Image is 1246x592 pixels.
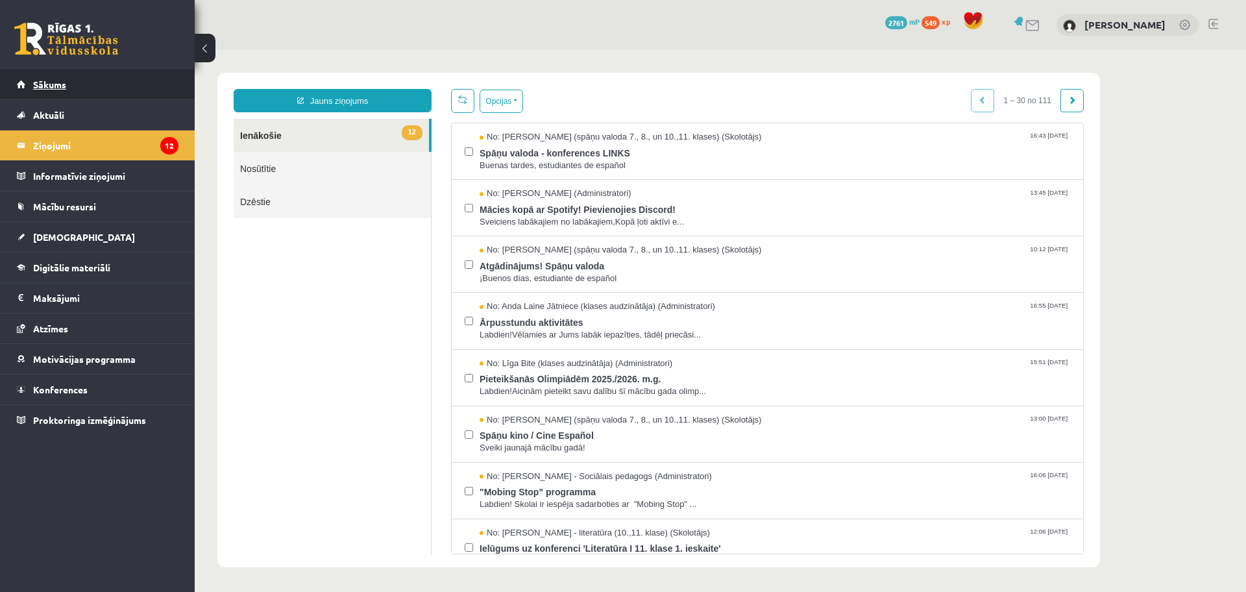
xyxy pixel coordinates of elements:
[833,81,875,91] span: 16:43 [DATE]
[942,16,950,27] span: xp
[285,263,875,279] span: Ārpusstundu aktivitātes
[33,353,136,365] span: Motivācijas programma
[33,323,68,334] span: Atzīmes
[285,336,875,348] span: Labdien!Aicinām pieteikt savu dalību šī mācību gada olimp...
[33,201,96,212] span: Mācību resursi
[17,130,178,160] a: Ziņojumi12
[285,364,875,404] a: No: [PERSON_NAME] (spāņu valoda 7., 8., un 10.,11. klases) (Skolotājs) 13:00 [DATE] Spāņu kino / ...
[33,384,88,395] span: Konferences
[285,166,875,179] span: Sveiciens labākajiem no labākajiem,Kopā ļoti aktīvi e...
[909,16,920,27] span: mP
[33,79,66,90] span: Sākums
[39,102,236,135] a: Nosūtītie
[833,477,875,487] span: 12:06 [DATE]
[285,223,875,235] span: ¡Buenos días, estudiante de español
[285,81,567,93] span: No: [PERSON_NAME] (spāņu valoda 7., 8., un 10.,11. klases) (Skolotājs)
[285,138,875,178] a: No: [PERSON_NAME] (Administratori) 13:45 [DATE] Mācies kopā ar Spotify! Pievienojies Discord! Sve...
[833,138,875,147] span: 13:45 [DATE]
[285,449,875,461] span: Labdien! Skolai ir iespēja sadarboties ar "Mobing Stop" ...
[833,251,875,260] span: 16:55 [DATE]
[833,194,875,204] span: 10:12 [DATE]
[33,262,110,273] span: Digitālie materiāli
[17,100,178,130] a: Aktuāli
[285,150,875,166] span: Mācies kopā ar Spotify! Pievienojies Discord!
[285,194,875,234] a: No: [PERSON_NAME] (spāņu valoda 7., 8., un 10.,11. klases) (Skolotājs) 10:12 [DATE] Atgādinājums!...
[285,421,875,461] a: No: [PERSON_NAME] - Sociālais pedagogs (Administratori) 16:06 [DATE] "Mobing Stop" programma Labd...
[33,109,64,121] span: Aktuāli
[33,414,146,426] span: Proktoringa izmēģinājums
[833,364,875,374] span: 13:00 [DATE]
[800,39,866,62] span: 1 – 30 no 111
[17,222,178,252] a: [DEMOGRAPHIC_DATA]
[17,344,178,374] a: Motivācijas programma
[833,308,875,317] span: 15:51 [DATE]
[39,69,234,102] a: 12Ienākošie
[160,137,178,154] i: 12
[285,489,875,505] span: Ielūgums uz konferenci 'Literatūra I 11. klase 1. ieskaite'
[33,283,178,313] legend: Maksājumi
[17,283,178,313] a: Maksājumi
[17,314,178,343] a: Atzīmes
[285,81,875,121] a: No: [PERSON_NAME] (spāņu valoda 7., 8., un 10.,11. klases) (Skolotājs) 16:43 [DATE] Spāņu valoda ...
[17,69,178,99] a: Sākums
[17,161,178,191] a: Informatīvie ziņojumi
[285,93,875,110] span: Spāņu valoda - konferences LINKS
[39,39,237,62] a: Jauns ziņojums
[285,206,875,223] span: Atgādinājums! Spāņu valoda
[285,251,875,291] a: No: Anda Laine Jātniece (klases audzinātāja) (Administratori) 16:55 [DATE] Ārpusstundu aktivitāte...
[285,364,567,376] span: No: [PERSON_NAME] (spāņu valoda 7., 8., un 10.,11. klases) (Skolotājs)
[885,16,920,27] a: 2761 mP
[285,308,478,320] span: No: Līga Bite (klases audzinātāja) (Administratori)
[33,161,178,191] legend: Informatīvie ziņojumi
[285,308,875,348] a: No: Līga Bite (klases audzinātāja) (Administratori) 15:51 [DATE] Pieteikšanās Olimpiādēm 2025./20...
[285,432,875,449] span: "Mobing Stop" programma
[285,477,515,489] span: No: [PERSON_NAME] - literatūra (10.,11. klase) (Skolotājs)
[285,392,875,404] span: Sveiki jaunajā mācību gadā!
[33,130,178,160] legend: Ziņojumi
[285,477,875,517] a: No: [PERSON_NAME] - literatūra (10.,11. klase) (Skolotājs) 12:06 [DATE] Ielūgums uz konferenci 'L...
[1063,19,1076,32] img: Viktorija Borhova
[33,231,135,243] span: [DEMOGRAPHIC_DATA]
[285,138,437,150] span: No: [PERSON_NAME] (Administratori)
[285,376,875,392] span: Spāņu kino / Cine Español
[833,421,875,430] span: 16:06 [DATE]
[285,110,875,122] span: Buenas tardes, estudiantes de español
[285,279,875,291] span: Labdien!Vēlamies ar Jums labāk iepazīties, tādēļ priecāsi...
[285,40,328,63] button: Opcijas
[285,251,520,263] span: No: Anda Laine Jātniece (klases audzinātāja) (Administratori)
[922,16,957,27] a: 549 xp
[17,405,178,435] a: Proktoringa izmēģinājums
[207,75,228,90] span: 12
[39,135,236,168] a: Dzēstie
[285,421,517,433] span: No: [PERSON_NAME] - Sociālais pedagogs (Administratori)
[1084,18,1166,31] a: [PERSON_NAME]
[922,16,940,29] span: 549
[285,319,875,336] span: Pieteikšanās Olimpiādēm 2025./2026. m.g.
[17,191,178,221] a: Mācību resursi
[885,16,907,29] span: 2761
[285,194,567,206] span: No: [PERSON_NAME] (spāņu valoda 7., 8., un 10.,11. klases) (Skolotājs)
[14,23,118,55] a: Rīgas 1. Tālmācības vidusskola
[17,375,178,404] a: Konferences
[17,253,178,282] a: Digitālie materiāli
